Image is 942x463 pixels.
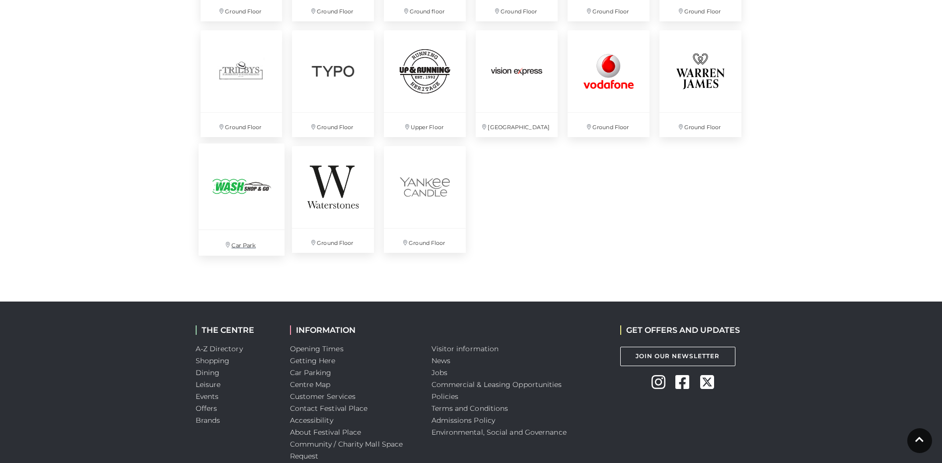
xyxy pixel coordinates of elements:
a: Shopping [196,356,230,365]
a: Brands [196,416,220,425]
p: Ground Floor [292,229,374,253]
a: Ground Floor [196,25,288,142]
h2: INFORMATION [290,325,417,335]
a: Visitor information [432,344,499,353]
a: A-Z Directory [196,344,243,353]
a: Admissions Policy [432,416,496,425]
img: Up & Running at Festival Place [384,30,466,112]
p: Ground Floor [201,113,283,137]
a: Jobs [432,368,447,377]
a: Environmental, Social and Governance [432,428,567,437]
a: Ground Floor [379,141,471,258]
p: [GEOGRAPHIC_DATA] [476,113,558,137]
a: Contact Festival Place [290,404,368,413]
a: Car Parking [290,368,332,377]
h2: THE CENTRE [196,325,275,335]
a: Ground Floor [563,25,654,142]
a: Getting Here [290,356,336,365]
a: Leisure [196,380,221,389]
p: Car Park [198,230,284,255]
a: Accessibility [290,416,333,425]
a: Community / Charity Mall Space Request [290,440,403,461]
p: Ground Floor [659,113,741,137]
p: Upper Floor [384,113,466,137]
p: Ground Floor [384,229,466,253]
h2: GET OFFERS AND UPDATES [620,325,740,335]
a: Ground Floor [287,25,379,142]
a: Customer Services [290,392,356,401]
a: Up & Running at Festival Place Upper Floor [379,25,471,142]
a: Commercial & Leasing Opportunities [432,380,562,389]
a: About Festival Place [290,428,362,437]
p: Ground Floor [292,113,374,137]
a: Opening Times [290,344,344,353]
a: Join Our Newsletter [620,347,735,366]
img: Wash Shop and Go, Basingstoke, Festival Place, Hampshire [198,143,284,229]
a: Offers [196,404,217,413]
a: Ground Floor [287,141,379,258]
a: Centre Map [290,380,331,389]
a: Ground Floor [654,25,746,142]
a: Dining [196,368,220,377]
a: News [432,356,450,365]
a: Terms and Conditions [432,404,508,413]
a: [GEOGRAPHIC_DATA] [471,25,563,142]
a: Policies [432,392,459,401]
p: Ground Floor [568,113,650,137]
a: Events [196,392,219,401]
a: Wash Shop and Go, Basingstoke, Festival Place, Hampshire Car Park [193,138,290,261]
